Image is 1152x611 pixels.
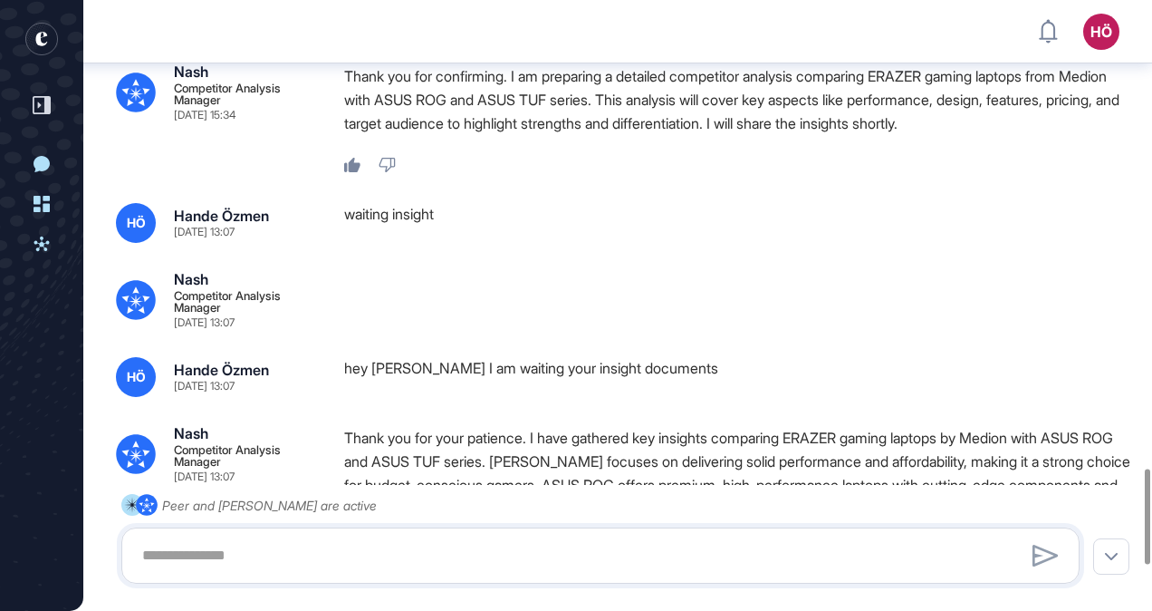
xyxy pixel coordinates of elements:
div: Nash [174,64,208,79]
div: Hande Özmen [174,209,269,223]
div: hey [PERSON_NAME] I am waiting your insight documents [344,357,1134,397]
div: Competitor Analysis Manager [174,290,315,314]
p: Thank you for confirming. I am preparing a detailed competitor analysis comparing ERAZER gaming l... [344,64,1134,135]
div: Hande Özmen [174,363,269,377]
div: [DATE] 15:34 [174,110,235,121]
div: [DATE] 13:07 [174,317,235,328]
div: waiting insight [344,203,1134,243]
div: Competitor Analysis Manager [174,82,315,106]
div: Peer and [PERSON_NAME] are active [162,494,377,517]
div: [DATE] 13:07 [174,227,235,238]
div: Competitor Analysis Manager [174,444,315,468]
span: HÖ [127,216,146,230]
p: Thank you for your patience. I have gathered key insights comparing ERAZER gaming laptops by Medi... [344,426,1134,567]
div: entrapeer-logo [25,23,58,55]
div: [DATE] 13:07 [174,381,235,392]
div: Nash [174,426,208,441]
div: [DATE] 13:07 [174,471,235,482]
button: HÖ [1083,14,1119,50]
span: HÖ [127,370,146,384]
div: Nash [174,272,208,286]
